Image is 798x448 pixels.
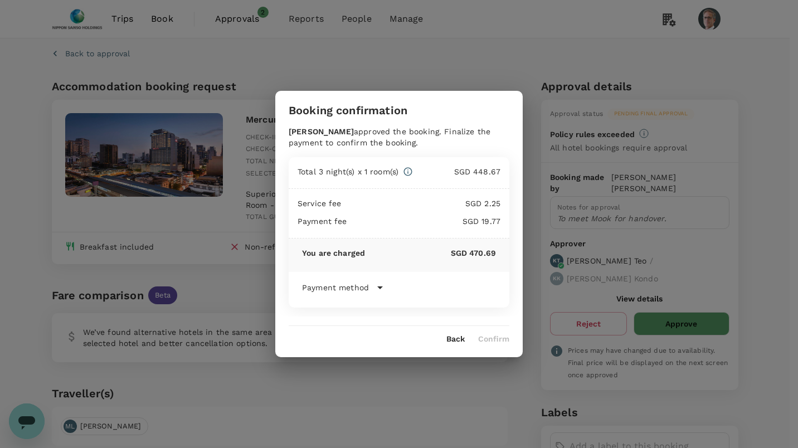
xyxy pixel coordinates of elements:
p: You are charged [302,247,365,259]
p: SGD 470.69 [365,247,496,259]
button: Back [446,335,465,344]
p: SGD 19.77 [347,216,500,227]
p: Payment method [302,282,369,293]
p: SGD 448.67 [413,166,500,177]
p: Payment fee [298,216,347,227]
p: SGD 2.25 [342,198,500,209]
div: approved the booking. Finalize the payment to confirm the booking. [289,126,509,148]
p: Service fee [298,198,342,209]
h3: Booking confirmation [289,104,407,117]
b: [PERSON_NAME] [289,127,354,136]
p: Total 3 night(s) x 1 room(s) [298,166,398,177]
